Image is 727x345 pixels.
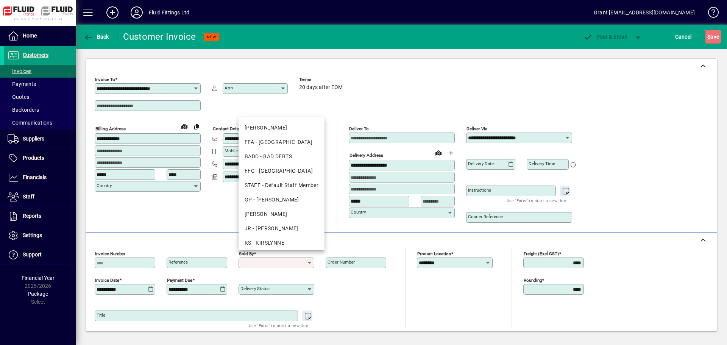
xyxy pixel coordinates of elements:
[123,31,196,43] div: Customer Invoice
[4,27,76,45] a: Home
[178,120,190,132] a: View on map
[239,149,324,164] mat-option: BADD - BAD DEBTS
[468,187,491,193] mat-label: Instructions
[579,30,631,44] button: Post & Email
[23,174,47,180] span: Financials
[8,120,52,126] span: Communications
[168,259,188,265] mat-label: Reference
[239,178,324,192] mat-option: STAFF - Default Staff Member
[239,120,324,135] mat-option: AG - ADAM
[673,30,694,44] button: Cancel
[707,31,719,43] span: ave
[95,278,119,283] mat-label: Invoice date
[84,34,109,40] span: Back
[8,81,36,87] span: Payments
[95,77,115,82] mat-label: Invoice To
[76,30,117,44] app-page-header-button: Back
[245,167,318,175] div: FFC - [GEOGRAPHIC_DATA]
[466,126,487,131] mat-label: Deliver via
[245,138,318,146] div: FFA - [GEOGRAPHIC_DATA]
[4,78,76,91] a: Payments
[8,94,29,100] span: Quotes
[4,207,76,226] a: Reports
[100,6,125,19] button: Add
[245,225,318,233] div: JR - [PERSON_NAME]
[507,196,566,205] mat-hint: Use 'Enter' to start a new line
[207,34,216,39] span: NEW
[245,153,318,161] div: BADD - BAD DEBTS
[245,196,318,204] div: GP - [PERSON_NAME]
[23,194,34,200] span: Staff
[245,239,318,247] div: KS - KIRSLYNNE
[245,124,318,132] div: [PERSON_NAME]
[8,107,39,113] span: Backorders
[8,68,31,74] span: Invoices
[299,77,345,82] span: Terms
[328,259,355,265] mat-label: Order number
[97,312,105,318] mat-label: Title
[239,207,324,221] mat-option: JJ - JENI
[445,147,457,159] button: Choose address
[4,103,76,116] a: Backorders
[149,6,189,19] div: Fluid Fittings Ltd
[240,286,270,291] mat-label: Delivery status
[239,192,324,207] mat-option: GP - Grant Petersen
[190,120,203,133] button: Copy to Delivery address
[225,148,238,153] mat-label: Mobile
[23,33,37,39] span: Home
[468,214,503,219] mat-label: Courier Reference
[351,209,366,215] mat-label: Country
[4,168,76,187] a: Financials
[529,161,555,166] mat-label: Delivery time
[417,251,451,256] mat-label: Product location
[524,278,542,283] mat-label: Rounding
[4,65,76,78] a: Invoices
[432,147,445,159] a: View on map
[28,291,48,297] span: Package
[23,213,41,219] span: Reports
[23,251,42,258] span: Support
[167,278,192,283] mat-label: Payment due
[583,34,627,40] span: ost & Email
[596,34,600,40] span: P
[239,135,324,149] mat-option: FFA - Auckland
[95,251,125,256] mat-label: Invoice number
[125,6,149,19] button: Profile
[249,321,308,330] mat-hint: Use 'Enter' to start a new line
[4,245,76,264] a: Support
[675,31,692,43] span: Cancel
[702,2,718,26] a: Knowledge Base
[468,161,494,166] mat-label: Delivery date
[4,116,76,129] a: Communications
[4,91,76,103] a: Quotes
[225,85,233,91] mat-label: Attn
[299,84,343,91] span: 20 days after EOM
[82,30,111,44] button: Back
[23,52,48,58] span: Customers
[23,155,44,161] span: Products
[349,126,369,131] mat-label: Deliver To
[239,221,324,236] mat-option: JR - John Rossouw
[239,236,324,250] mat-option: KS - KIRSLYNNE
[23,232,42,238] span: Settings
[239,164,324,178] mat-option: FFC - Christchurch
[22,275,55,281] span: Financial Year
[245,181,318,189] div: STAFF - Default Staff Member
[4,226,76,245] a: Settings
[4,149,76,168] a: Products
[4,130,76,148] a: Suppliers
[594,6,695,19] div: Grant [EMAIL_ADDRESS][DOMAIN_NAME]
[707,34,710,40] span: S
[705,30,721,44] button: Save
[97,183,112,188] mat-label: Country
[245,210,318,218] div: [PERSON_NAME]
[239,251,254,256] mat-label: Sold by
[23,136,44,142] span: Suppliers
[4,187,76,206] a: Staff
[524,251,559,256] mat-label: Freight (excl GST)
